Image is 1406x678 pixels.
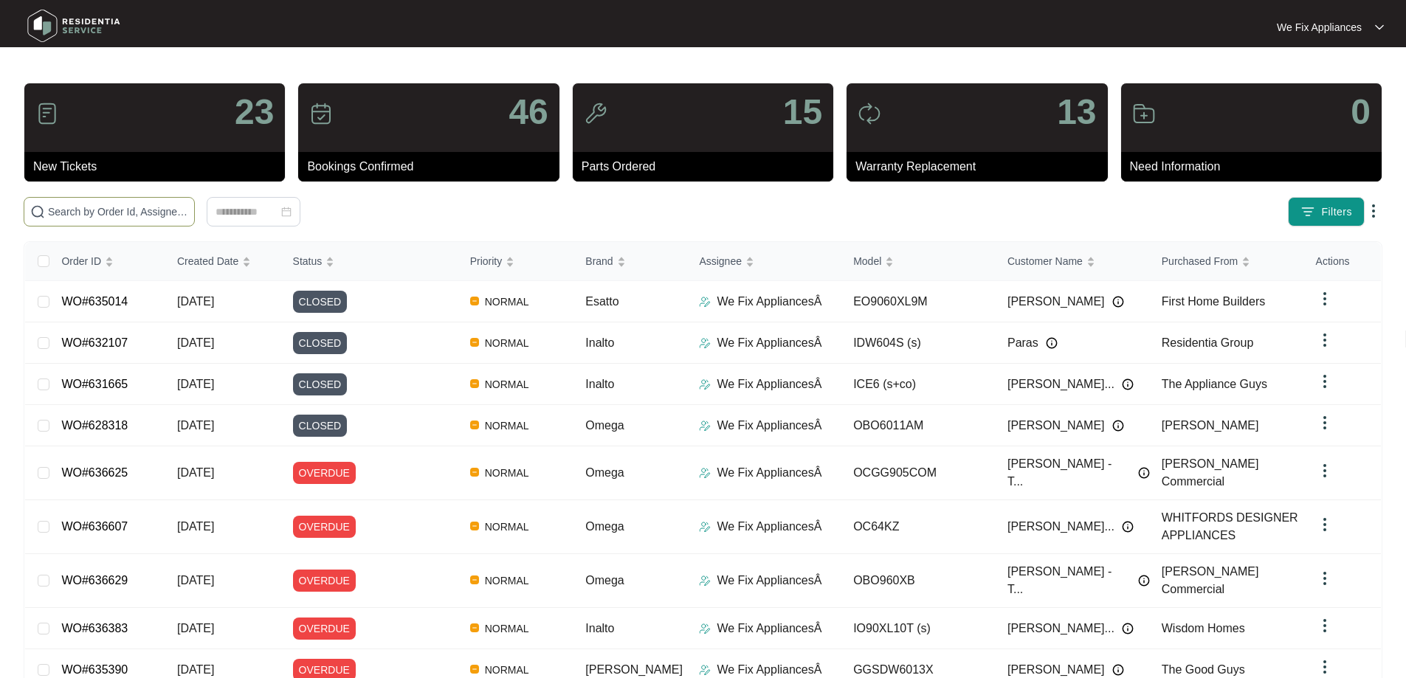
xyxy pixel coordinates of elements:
img: icon [35,102,59,125]
span: [DATE] [177,663,214,676]
img: search-icon [30,204,45,219]
img: dropdown arrow [1375,24,1384,31]
span: [DATE] [177,574,214,587]
img: Info icon [1046,337,1058,349]
img: icon [858,102,881,125]
img: Assigner Icon [699,575,711,587]
span: Paras [1007,334,1038,352]
img: Assigner Icon [699,337,711,349]
p: We Fix AppliancesÂ [717,464,821,482]
span: [PERSON_NAME] [585,663,683,676]
p: 46 [509,94,548,130]
span: CLOSED [293,415,348,437]
img: Info icon [1122,378,1134,390]
img: Assigner Icon [699,296,711,308]
p: Parts Ordered [582,158,833,176]
span: [DATE] [177,336,214,349]
p: 0 [1351,94,1371,130]
span: NORMAL [479,464,535,482]
img: Vercel Logo [470,338,479,347]
input: Search by Order Id, Assignee Name, Customer Name, Brand and Model [48,204,188,220]
td: ICE6 (s+co) [841,364,996,405]
span: OVERDUE [293,618,356,640]
span: Assignee [699,253,742,269]
span: NORMAL [479,518,535,536]
span: Brand [585,253,613,269]
span: Wisdom Homes [1162,622,1245,634]
span: [PERSON_NAME]... [1007,620,1114,637]
td: OCGG905COM [841,446,996,500]
img: Assigner Icon [699,467,711,479]
th: Priority [458,242,574,281]
img: icon [1132,102,1156,125]
th: Actions [1304,242,1381,281]
span: [PERSON_NAME] Commercial [1162,565,1259,595]
p: We Fix AppliancesÂ [717,376,821,393]
span: NORMAL [479,376,535,393]
td: IDW604S (s) [841,322,996,364]
span: WHITFORDS DESIGNER APPLIANCES [1162,511,1298,542]
p: We Fix Appliances [1277,20,1362,35]
span: Purchased From [1162,253,1238,269]
span: Omega [585,520,624,533]
span: [DATE] [177,419,214,432]
span: The Good Guys [1162,663,1245,676]
p: 13 [1057,94,1096,130]
a: WO#635390 [61,663,128,676]
span: NORMAL [479,334,535,352]
span: [PERSON_NAME] [1162,419,1259,432]
th: Assignee [687,242,841,281]
span: [PERSON_NAME]... [1007,518,1114,536]
img: dropdown arrow [1316,414,1334,432]
img: Vercel Logo [470,468,479,477]
img: dropdown arrow [1316,462,1334,480]
th: Created Date [165,242,281,281]
p: We Fix AppliancesÂ [717,620,821,637]
img: Info icon [1112,296,1124,308]
img: Info icon [1138,467,1150,479]
img: Vercel Logo [470,421,479,429]
th: Purchased From [1150,242,1304,281]
span: [DATE] [177,520,214,533]
span: NORMAL [479,572,535,589]
img: dropdown arrow [1316,516,1334,533]
img: Assigner Icon [699,623,711,634]
span: Status [293,253,323,269]
span: Inalto [585,336,614,349]
span: Esatto [585,295,618,308]
img: dropdown arrow [1316,331,1334,349]
span: [PERSON_NAME]... [1007,376,1114,393]
img: dropdown arrow [1316,570,1334,587]
a: WO#632107 [61,336,128,349]
p: We Fix AppliancesÂ [717,572,821,589]
p: Warranty Replacement [855,158,1107,176]
span: Omega [585,466,624,479]
span: OVERDUE [293,570,356,592]
p: We Fix AppliancesÂ [717,518,821,536]
img: residentia service logo [22,4,125,48]
span: Created Date [177,253,238,269]
img: Assigner Icon [699,420,711,432]
span: NORMAL [479,417,535,435]
td: OC64KZ [841,500,996,554]
img: dropdown arrow [1316,658,1334,676]
span: [DATE] [177,378,214,390]
img: icon [309,102,333,125]
img: Assigner Icon [699,378,711,390]
img: Assigner Icon [699,521,711,533]
a: WO#636607 [61,520,128,533]
a: WO#628318 [61,419,128,432]
p: We Fix AppliancesÂ [717,417,821,435]
img: dropdown arrow [1365,202,1382,220]
span: NORMAL [479,620,535,637]
span: OVERDUE [293,462,356,484]
span: Inalto [585,378,614,390]
a: WO#635014 [61,295,128,308]
p: 23 [235,94,274,130]
p: We Fix AppliancesÂ [717,293,821,311]
img: Vercel Logo [470,623,479,632]
span: Priority [470,253,503,269]
img: dropdown arrow [1316,290,1334,308]
a: WO#631665 [61,378,128,390]
img: dropdown arrow [1316,373,1334,390]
